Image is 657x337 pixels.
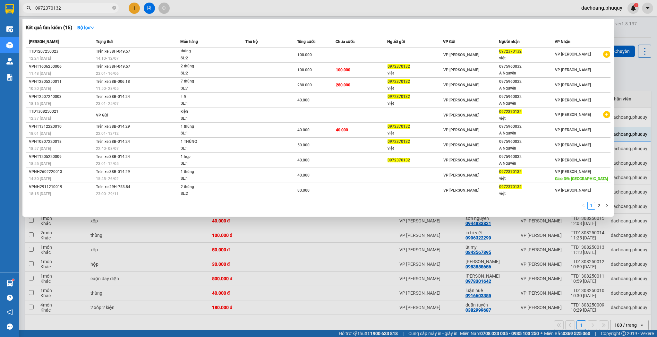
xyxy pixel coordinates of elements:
[29,153,94,160] div: VPHT1205220009
[443,173,479,177] span: VP [PERSON_NAME]
[72,22,100,33] button: Bộ lọcdown
[297,53,312,57] span: 100.000
[181,175,229,182] div: SL: 1
[29,131,51,136] span: 18:01 [DATE]
[443,98,479,102] span: VP [PERSON_NAME]
[388,158,410,162] span: 0972370132
[555,52,591,56] span: VP [PERSON_NAME]
[603,202,610,210] li: Next Page
[96,56,119,61] span: 14:10 - 12/07
[555,128,591,132] span: VP [PERSON_NAME]
[90,25,95,30] span: down
[26,24,72,31] h3: Kết quả tìm kiếm ( 15 )
[443,188,479,193] span: VP [PERSON_NAME]
[181,100,229,107] div: SL: 1
[96,86,119,91] span: 11:50 - 28/05
[388,85,443,92] div: việt
[181,145,229,152] div: SL: 1
[181,123,229,130] div: 1 thùng
[6,280,13,287] img: warehouse-icon
[555,68,591,72] span: VP [PERSON_NAME]
[112,6,116,10] span: close-circle
[29,101,51,106] span: 18:15 [DATE]
[336,39,354,44] span: Chưa cước
[29,56,51,61] span: 12:24 [DATE]
[35,4,111,12] input: Tìm tên, số ĐT hoặc mã đơn
[6,74,13,81] img: solution-icon
[555,39,570,44] span: VP Nhận
[96,64,130,69] span: Trên xe 38H-049.57
[29,177,51,181] span: 14:30 [DATE]
[181,93,229,100] div: 1 h
[181,115,229,122] div: SL: 1
[499,153,554,160] div: 0975960032
[181,168,229,176] div: 1 thùng
[499,169,522,174] span: 0972370132
[29,86,51,91] span: 10:20 [DATE]
[388,79,410,84] span: 0972370132
[499,78,554,85] div: 0975960032
[29,116,51,121] span: 12:37 [DATE]
[181,138,229,145] div: 1 THÙNG
[555,158,591,162] span: VP [PERSON_NAME]
[499,145,554,152] div: A Nguyên
[388,145,443,152] div: việt
[388,70,443,77] div: việt
[443,83,479,87] span: VP [PERSON_NAME]
[96,113,108,117] span: VP Gửi
[29,184,94,190] div: VPNH2911210019
[96,146,119,151] span: 22:40 - 08/07
[336,68,350,72] span: 100.000
[29,78,94,85] div: VPHT2805250011
[245,39,258,44] span: Thu hộ
[96,169,130,174] span: Trên xe 38B-014.29
[29,168,94,175] div: VPNH2602220013
[29,48,94,55] div: TTD1207250023
[297,128,310,132] span: 40.000
[77,25,95,30] strong: Bộ lọc
[5,4,14,14] img: logo-vxr
[181,160,229,167] div: SL: 1
[499,130,554,137] div: A Nguyên
[96,177,119,181] span: 15:45 - 26/02
[555,188,591,193] span: VP [PERSON_NAME]
[499,55,554,62] div: việt
[181,85,229,92] div: SL: 7
[96,192,119,196] span: 23:00 - 29/11
[603,202,610,210] button: right
[96,39,113,44] span: Trạng thái
[297,158,310,162] span: 40.000
[443,68,479,72] span: VP [PERSON_NAME]
[181,78,229,85] div: 7 thùng
[181,48,229,55] div: thùng
[443,128,479,132] span: VP [PERSON_NAME]
[388,130,443,137] div: việt
[29,108,94,115] div: TTD1308250021
[605,203,609,207] span: right
[96,139,130,144] span: Trên xe 38B-014.24
[499,93,554,100] div: 0975960032
[29,123,94,130] div: VPHT1312220010
[96,101,119,106] span: 23:01 - 25/07
[6,42,13,48] img: warehouse-icon
[297,83,312,87] span: 280.000
[181,153,229,160] div: 1 hộp
[499,115,554,122] div: việt
[96,94,130,99] span: Trên xe 38B-014.24
[29,39,59,44] span: [PERSON_NAME]
[297,188,310,193] span: 80.000
[297,173,310,177] span: 40.000
[443,113,479,117] span: VP [PERSON_NAME]
[29,138,94,145] div: VPHT0807220018
[387,39,405,44] span: Người gửi
[7,324,13,330] span: message
[555,169,591,174] span: VP [PERSON_NAME]
[297,143,310,147] span: 50.000
[499,138,554,145] div: 0975960032
[582,203,585,207] span: left
[499,85,554,92] div: A Nguyên
[297,39,315,44] span: Tổng cước
[29,93,94,100] div: VPHT2507240003
[443,143,479,147] span: VP [PERSON_NAME]
[499,100,554,107] div: A Nguyên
